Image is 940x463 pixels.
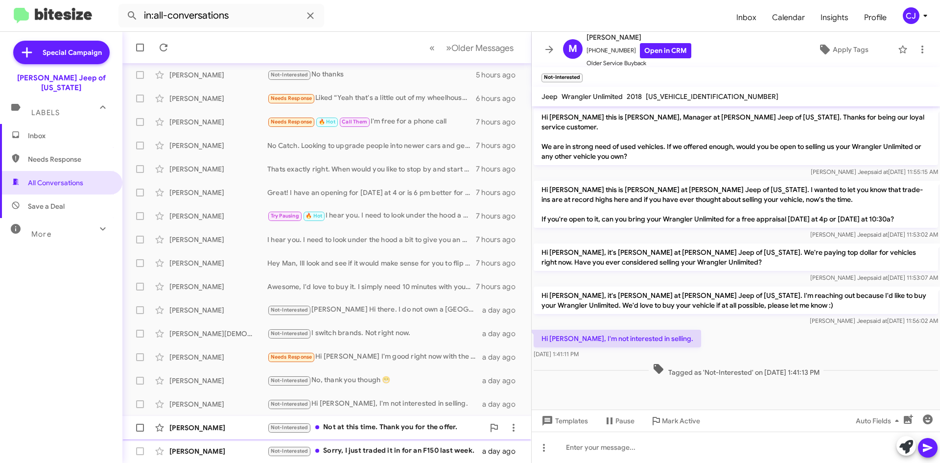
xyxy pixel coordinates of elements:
span: All Conversations [28,178,83,188]
span: [PERSON_NAME] Jeep [DATE] 11:53:07 AM [810,274,938,281]
div: No thanks [267,69,476,80]
span: [PERSON_NAME] [587,31,691,43]
div: [PERSON_NAME] [169,94,267,103]
div: No, thank you though 😁 [267,375,482,386]
span: Mark Active [662,412,700,430]
small: Not-Interested [541,73,583,82]
button: Apply Tags [793,41,893,58]
div: CJ [903,7,919,24]
a: Inbox [728,3,764,32]
p: Hi [PERSON_NAME] this is [PERSON_NAME], Manager at [PERSON_NAME] Jeep of [US_STATE]. Thanks for b... [534,108,938,165]
span: Not-Interested [271,377,308,384]
span: Labels [31,108,60,117]
a: Special Campaign [13,41,110,64]
div: [PERSON_NAME][DEMOGRAPHIC_DATA] [169,329,267,339]
div: a day ago [482,446,523,456]
div: [PERSON_NAME] [169,117,267,127]
div: 7 hours ago [476,235,523,244]
span: Needs Response [28,154,111,164]
span: said at [871,168,888,175]
span: Templates [540,412,588,430]
div: [PERSON_NAME] [169,282,267,292]
span: [PERSON_NAME] Jeep [DATE] 11:53:02 AM [810,231,938,238]
span: Needs Response [271,95,312,101]
div: [PERSON_NAME] [169,376,267,386]
div: 7 hours ago [476,141,523,150]
span: said at [870,317,887,324]
div: a day ago [482,305,523,315]
span: Needs Response [271,119,312,125]
span: Try Pausing [271,213,299,219]
span: Save a Deal [28,201,65,211]
span: Jeep [541,92,558,101]
a: Insights [813,3,856,32]
input: Search [118,4,324,27]
div: [PERSON_NAME] Hi there. I do not own a [GEOGRAPHIC_DATA]. The Malibu was a company vehicle provid... [267,304,482,316]
div: Thats exactly right. When would you like to stop by and start the process? [267,164,476,174]
nav: Page navigation example [424,38,519,58]
span: More [31,230,51,239]
button: CJ [894,7,929,24]
div: Great! I have an opening for [DATE] at 4 or is 6 pm better for you? [267,188,476,197]
div: 7 hours ago [476,211,523,221]
span: M [568,41,577,57]
span: 🔥 Hot [319,119,335,125]
span: Not-Interested [271,448,308,454]
div: Hey Man, Ill look and see if it would make sense for you to flip out of that one into another bad... [267,258,476,268]
span: Pause [615,412,634,430]
div: 7 hours ago [476,188,523,197]
span: Older Messages [451,43,514,53]
span: [US_VEHICLE_IDENTIFICATION_NUMBER] [646,92,778,101]
div: [PERSON_NAME] [169,258,267,268]
span: [PERSON_NAME] Jeep [DATE] 11:55:15 AM [811,168,938,175]
div: [PERSON_NAME] [169,70,267,80]
span: Apply Tags [833,41,869,58]
div: Hi [PERSON_NAME] I'm good right now with the Grand Cherokee. [267,351,482,363]
span: said at [870,231,888,238]
div: I switch brands. Not right now. [267,328,482,339]
span: said at [870,274,888,281]
div: Awesome, I'd love to buy it. I simply need 10 minutes with your vehicle to maximize your offer. A... [267,282,476,292]
span: Not-Interested [271,424,308,431]
div: [PERSON_NAME] [169,305,267,315]
div: 7 hours ago [476,117,523,127]
span: » [446,42,451,54]
div: [PERSON_NAME] [169,211,267,221]
div: [PERSON_NAME] [169,446,267,456]
span: Inbox [28,131,111,141]
div: Hi [PERSON_NAME], I'm not interested in selling. [267,398,482,410]
div: [PERSON_NAME] [169,164,267,174]
span: Older Service Buyback [587,58,691,68]
span: Not-Interested [271,307,308,313]
span: 2018 [627,92,642,101]
span: Needs Response [271,354,312,360]
div: a day ago [482,399,523,409]
a: Calendar [764,3,813,32]
div: a day ago [482,376,523,386]
span: [DATE] 1:41:11 PM [534,350,579,358]
div: No Catch. Looking to upgrade people into newer cars and get vehicles for my preowned lot. [267,141,476,150]
div: 7 hours ago [476,282,523,292]
div: [PERSON_NAME] [169,141,267,150]
div: 5 hours ago [476,70,523,80]
p: Hi [PERSON_NAME], it's [PERSON_NAME] at [PERSON_NAME] Jeep of [US_STATE]. I'm reaching out becaus... [534,287,938,314]
div: Sorry, I just traded it in for an F150 last week. [267,445,482,457]
span: Special Campaign [43,48,102,57]
button: Mark Active [642,412,708,430]
button: Auto Fields [848,412,911,430]
div: [PERSON_NAME] [169,399,267,409]
span: Not-Interested [271,330,308,337]
a: Profile [856,3,894,32]
span: Tagged as 'Not-Interested' on [DATE] 1:41:13 PM [649,363,823,377]
div: I'm free for a phone call [267,116,476,127]
div: I hear you. I need to look under the hood a bit to give you an exact number. It's absolutely wort... [267,210,476,221]
div: a day ago [482,329,523,339]
span: [PERSON_NAME] Jeep [DATE] 11:56:02 AM [810,317,938,324]
div: [PERSON_NAME] [169,352,267,362]
span: Call Them [342,119,367,125]
span: Not-Interested [271,72,308,78]
p: Hi [PERSON_NAME], it's [PERSON_NAME] at [PERSON_NAME] Jeep of [US_STATE]. We're paying top dollar... [534,244,938,271]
